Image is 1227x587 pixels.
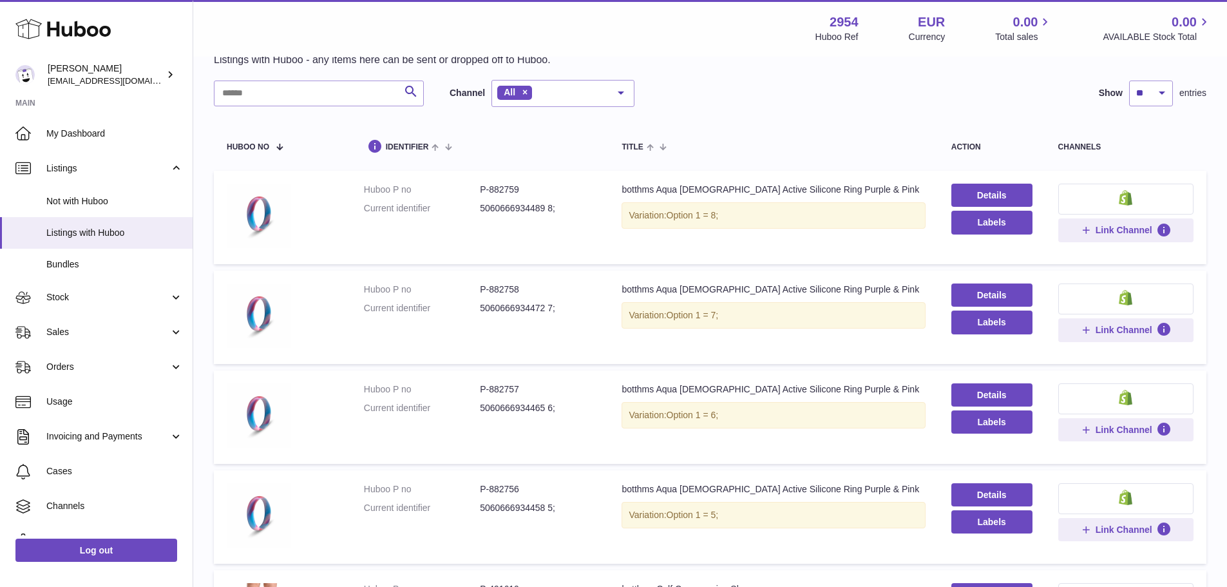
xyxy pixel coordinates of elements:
dt: Huboo P no [364,284,480,296]
a: Details [951,184,1032,207]
span: [EMAIL_ADDRESS][DOMAIN_NAME] [48,75,189,86]
img: internalAdmin-2954@internal.huboo.com [15,65,35,84]
div: botthms Aqua [DEMOGRAPHIC_DATA] Active Silicone Ring Purple & Pink [622,184,925,196]
span: Link Channel [1096,224,1152,236]
dt: Huboo P no [364,184,480,196]
span: Channels [46,500,183,512]
span: Usage [46,396,183,408]
dd: P-882758 [480,284,596,296]
strong: 2954 [830,14,859,31]
span: Settings [46,535,183,547]
button: Labels [951,410,1032,434]
span: Link Channel [1096,324,1152,336]
a: Log out [15,539,177,562]
button: Link Channel [1058,518,1194,541]
div: Variation: [622,302,925,329]
dt: Current identifier [364,202,480,215]
dt: Current identifier [364,502,480,514]
div: Currency [909,31,946,43]
div: Variation: [622,502,925,528]
span: Link Channel [1096,424,1152,436]
button: Labels [951,211,1032,234]
span: Option 1 = 6; [667,410,719,420]
span: Listings with Huboo [46,227,183,239]
span: Link Channel [1096,524,1152,535]
img: botthms Aqua Ladies Active Silicone Ring Purple & Pink [227,284,291,348]
span: Option 1 = 8; [667,210,719,220]
img: shopify-small.png [1119,290,1132,305]
span: Stock [46,291,169,303]
img: shopify-small.png [1119,190,1132,206]
button: Labels [951,311,1032,334]
label: Channel [450,87,485,99]
div: Variation: [622,402,925,428]
dt: Current identifier [364,302,480,314]
span: Huboo no [227,143,269,151]
span: Option 1 = 5; [667,510,719,520]
span: 0.00 [1013,14,1038,31]
p: Listings with Huboo - any items here can be sent or dropped off to Huboo. [214,53,551,67]
span: Orders [46,361,169,373]
div: action [951,143,1032,151]
button: Link Channel [1058,418,1194,441]
dd: 5060666934472 7; [480,302,596,314]
span: Bundles [46,258,183,271]
dt: Current identifier [364,402,480,414]
div: botthms Aqua [DEMOGRAPHIC_DATA] Active Silicone Ring Purple & Pink [622,284,925,296]
img: shopify-small.png [1119,390,1132,405]
span: Option 1 = 7; [667,310,719,320]
span: Listings [46,162,169,175]
span: entries [1179,87,1206,99]
a: 0.00 Total sales [995,14,1052,43]
dd: P-882757 [480,383,596,396]
div: channels [1058,143,1194,151]
img: botthms Aqua Ladies Active Silicone Ring Purple & Pink [227,184,291,248]
dd: P-882759 [480,184,596,196]
dd: P-882756 [480,483,596,496]
button: Link Channel [1058,218,1194,242]
span: My Dashboard [46,128,183,140]
span: identifier [386,143,429,151]
dd: 5060666934489 8; [480,202,596,215]
a: 0.00 AVAILABLE Stock Total [1103,14,1212,43]
span: Not with Huboo [46,195,183,207]
div: Variation: [622,202,925,229]
span: Sales [46,326,169,338]
strong: EUR [918,14,945,31]
button: Labels [951,510,1032,534]
button: Link Channel [1058,318,1194,342]
div: botthms Aqua [DEMOGRAPHIC_DATA] Active Silicone Ring Purple & Pink [622,483,925,496]
a: Details [951,284,1032,307]
span: AVAILABLE Stock Total [1103,31,1212,43]
span: Cases [46,465,183,477]
img: shopify-small.png [1119,490,1132,505]
span: 0.00 [1172,14,1197,31]
span: Invoicing and Payments [46,430,169,443]
div: botthms Aqua [DEMOGRAPHIC_DATA] Active Silicone Ring Purple & Pink [622,383,925,396]
a: Details [951,383,1032,407]
a: Details [951,483,1032,506]
dd: 5060666934458 5; [480,502,596,514]
label: Show [1099,87,1123,99]
span: title [622,143,643,151]
dd: 5060666934465 6; [480,402,596,414]
div: Huboo Ref [815,31,859,43]
dt: Huboo P no [364,483,480,496]
img: botthms Aqua Ladies Active Silicone Ring Purple & Pink [227,483,291,548]
dt: Huboo P no [364,383,480,396]
div: [PERSON_NAME] [48,63,164,87]
img: botthms Aqua Ladies Active Silicone Ring Purple & Pink [227,383,291,448]
span: All [504,87,515,97]
span: Total sales [995,31,1052,43]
